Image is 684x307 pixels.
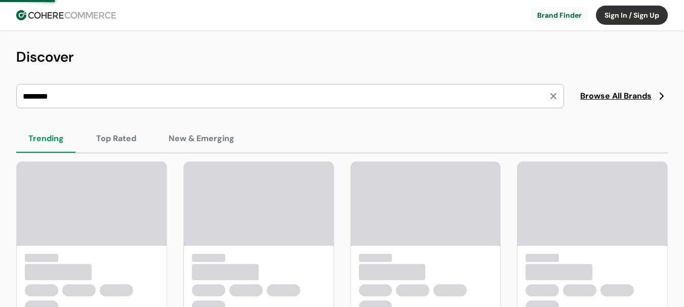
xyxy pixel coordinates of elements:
img: Cohere Logo [16,10,116,20]
span: Browse All Brands [580,90,652,102]
a: Browse All Brands [580,90,668,102]
span: Discover [16,48,74,66]
button: Sign In / Sign Up [596,6,668,25]
button: New & Emerging [156,124,247,153]
button: Top Rated [84,124,148,153]
button: Trending [16,124,76,153]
